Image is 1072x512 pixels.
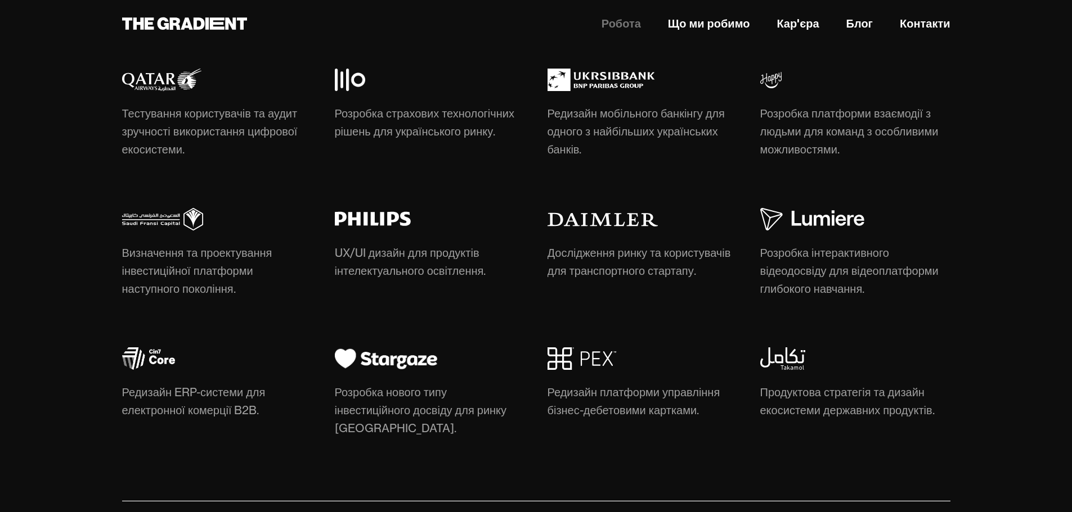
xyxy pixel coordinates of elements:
a: Розробка нового типу інвестиційного досвіду для ринку [GEOGRAPHIC_DATA]. [335,347,525,442]
a: Розробка платформи взаємодії з людьми для команд з особливими можливостями. [760,69,950,163]
font: Тестування користувачів та аудит зручності використання цифрової екосистеми. [122,106,298,156]
a: Продуктова стратегія та дизайн екосистеми державних продуктів. [760,347,950,424]
a: Редизайн мобільного банкінгу для одного з найбільших українських банків. [548,69,738,163]
a: Тестування користувачів та аудит зручності використання цифрової екосистеми. [122,69,312,163]
a: UX/UI дизайн для продуктів інтелектуального освітлення. [335,208,525,284]
a: Редизайн ERP-системи для електронної комерції B2B. [122,347,312,424]
font: Визначення та проектування інвестиційної платформи наступного покоління. [122,246,272,296]
font: Блог [846,16,873,30]
a: Визначення та проектування інвестиційної платформи наступного покоління. [122,208,312,302]
font: Розробка платформи взаємодії з людьми для команд з особливими можливостями. [760,106,939,156]
a: Розробка страхових технологічних рішень для українського ринку. [335,69,525,145]
font: Дослідження ринку та користувачів для транспортного стартапу. [548,246,731,278]
a: Контакти [900,15,950,32]
font: Кар'єра [777,16,819,30]
a: Кар'єра [777,15,819,32]
a: Блог [846,15,873,32]
font: Редизайн ERP-системи для електронної комерції B2B. [122,385,266,417]
font: Редизайн платформи управління бізнес-дебетовими картками. [548,385,720,417]
a: Розробка інтерактивного відеодосвіду для відеоплатформи глибокого навчання. [760,208,950,302]
font: Робота [602,16,641,30]
font: Розробка нового типу інвестиційного досвіду для ринку [GEOGRAPHIC_DATA]. [335,385,507,435]
font: Редизайн мобільного банкінгу для одного з найбільших українських банків. [548,106,725,156]
font: Продуктова стратегія та дизайн екосистеми державних продуктів. [760,385,935,417]
a: Що ми робимо [668,15,750,32]
font: Розробка інтерактивного відеодосвіду для відеоплатформи глибокого навчання. [760,246,939,296]
font: Контакти [900,16,950,30]
font: Розробка страхових технологічних рішень для українського ринку. [335,106,514,138]
font: Що ми робимо [668,16,750,30]
a: Редизайн платформи управління бізнес-дебетовими картками. [548,347,738,424]
a: Робота [602,15,641,32]
a: Дослідження ринку та користувачів для транспортного стартапу. [548,208,738,284]
font: UX/UI дизайн для продуктів інтелектуального освітлення. [335,246,486,278]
